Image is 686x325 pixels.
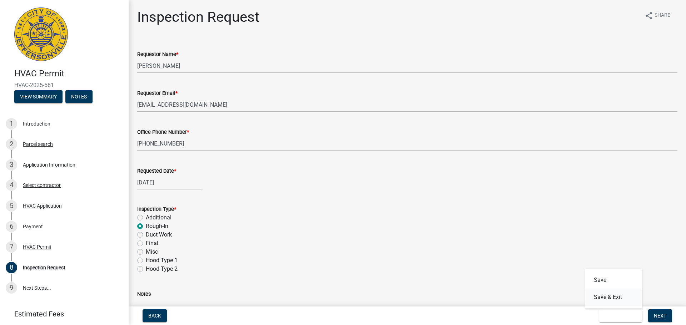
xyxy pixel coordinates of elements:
wm-modal-confirm: Summary [14,94,63,100]
input: mm/dd/yyyy [137,175,203,190]
button: Save & Exit [585,289,642,306]
label: Duct Work [146,230,172,239]
span: Next [654,313,666,319]
div: 3 [6,159,17,171]
div: Introduction [23,121,50,126]
label: Office Phone Number [137,130,189,135]
div: 4 [6,179,17,191]
label: Requested Date [137,169,176,174]
label: Requestor Email [137,91,178,96]
label: Additional [146,213,171,222]
div: Parcel search [23,142,53,147]
label: Final [146,239,158,248]
div: 1 [6,118,17,130]
label: Notes [137,292,151,297]
label: Hood Type 2 [146,265,178,273]
span: Share [655,11,670,20]
label: Hood Type 1 [146,256,178,265]
h1: Inspection Request [137,9,259,26]
label: Rough-In [146,222,168,230]
div: Payment [23,224,43,229]
div: 5 [6,200,17,212]
label: Misc [146,248,158,256]
div: 7 [6,241,17,253]
span: Back [148,313,161,319]
button: View Summary [14,90,63,103]
wm-modal-confirm: Notes [65,94,93,100]
button: Save & Exit [599,309,642,322]
span: Save & Exit [605,313,632,319]
button: shareShare [639,9,676,22]
div: Save & Exit [585,269,642,309]
div: HVAC Application [23,203,62,208]
span: HVAC-2025-561 [14,82,114,88]
div: 8 [6,262,17,273]
button: Back [143,309,167,322]
div: 2 [6,138,17,150]
div: Application Information [23,162,75,167]
h4: HVAC Permit [14,68,123,79]
i: share [645,11,653,20]
button: Save [585,271,642,289]
div: Select contractor [23,183,61,188]
div: 9 [6,282,17,294]
img: City of Jeffersonville, Indiana [14,7,68,61]
button: Next [648,309,672,322]
label: Requestor Name [137,52,178,57]
div: Inspection Request [23,265,65,270]
a: Estimated Fees [6,307,117,321]
div: HVAC Permit [23,244,51,249]
div: 6 [6,221,17,232]
button: Notes [65,90,93,103]
label: Inspection Type [137,207,176,212]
